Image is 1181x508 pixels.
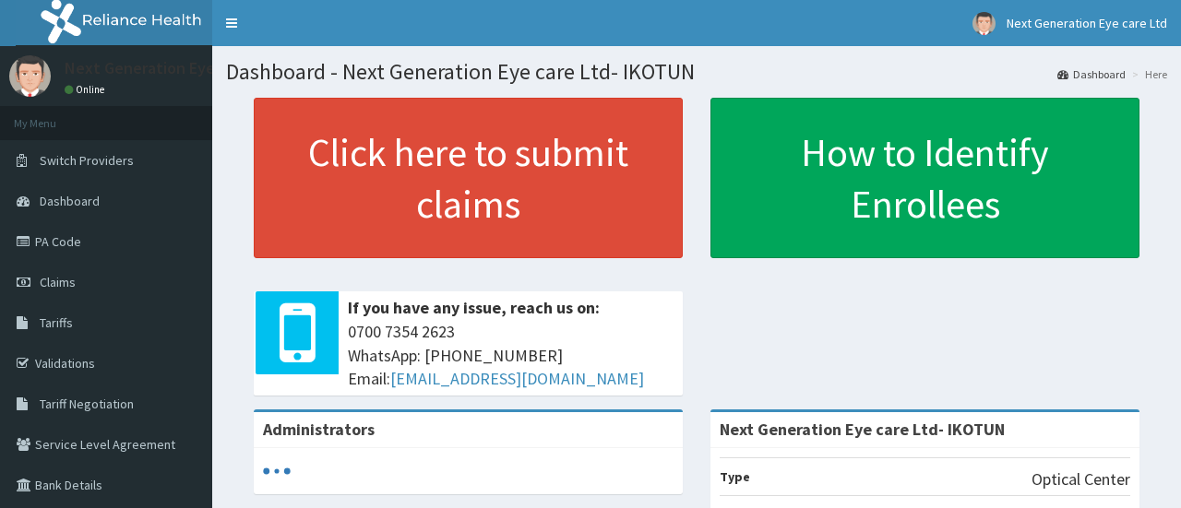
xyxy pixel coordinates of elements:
[1057,66,1126,82] a: Dashboard
[40,274,76,290] span: Claims
[720,468,750,485] b: Type
[710,98,1139,258] a: How to Identify Enrollees
[40,152,134,169] span: Switch Providers
[65,60,279,77] p: Next Generation Eye care Ltd
[1032,467,1130,491] p: Optical Center
[263,457,291,485] svg: audio-loading
[1127,66,1167,82] li: Here
[348,320,674,391] span: 0700 7354 2623 WhatsApp: [PHONE_NUMBER] Email:
[348,297,600,318] b: If you have any issue, reach us on:
[40,396,134,412] span: Tariff Negotiation
[40,314,73,331] span: Tariffs
[226,60,1167,84] h1: Dashboard - Next Generation Eye care Ltd- IKOTUN
[972,12,996,35] img: User Image
[254,98,683,258] a: Click here to submit claims
[1007,15,1167,31] span: Next Generation Eye care Ltd
[65,83,109,96] a: Online
[720,419,1005,440] strong: Next Generation Eye care Ltd- IKOTUN
[9,55,51,97] img: User Image
[263,419,375,440] b: Administrators
[390,368,644,389] a: [EMAIL_ADDRESS][DOMAIN_NAME]
[40,193,100,209] span: Dashboard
